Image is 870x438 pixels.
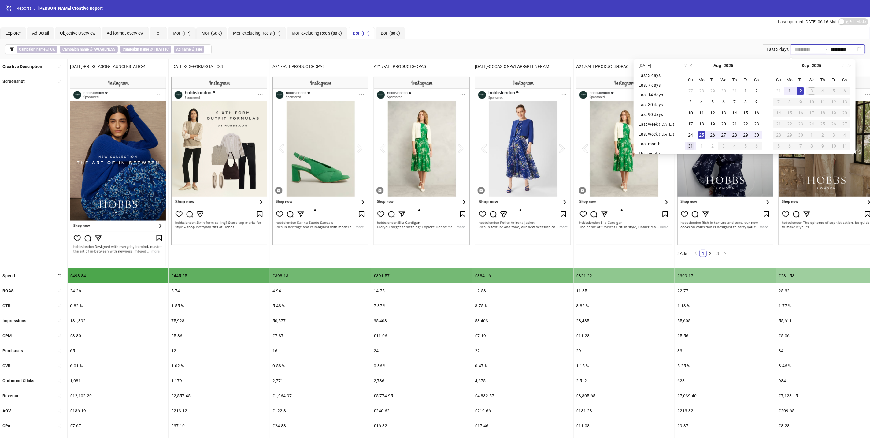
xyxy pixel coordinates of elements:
[381,31,400,36] span: BoF (sale)
[371,283,472,298] div: 14.75
[677,251,687,256] span: 3 Ads
[729,118,740,129] td: 2025-08-21
[828,96,839,107] td: 2025-09-12
[828,85,839,96] td: 2025-09-05
[740,118,751,129] td: 2025-08-22
[773,140,784,152] td: 2025-10-05
[797,120,804,128] div: 23
[58,409,62,413] span: sort-ascending
[839,129,850,140] td: 2025-10-04
[576,77,672,245] img: Screenshot 120219828209250624
[68,313,168,328] div: 131,392
[841,87,848,95] div: 6
[472,268,573,283] div: £384.16
[817,85,828,96] td: 2025-09-04
[636,111,677,118] li: Last 90 days
[155,31,162,36] span: ToF
[817,96,828,107] td: 2025-09-11
[574,268,675,283] div: £321.22
[574,283,675,298] div: 11.85
[472,298,573,313] div: 8.75 %
[786,142,793,150] div: 6
[742,142,749,150] div: 5
[60,31,96,36] span: Objective Overview
[687,142,694,150] div: 31
[714,250,721,257] li: 3
[700,250,706,257] a: 1
[742,120,749,128] div: 22
[472,283,573,298] div: 12.58
[742,87,749,95] div: 1
[70,77,166,265] img: Screenshot 120231763419370624
[707,107,718,118] td: 2025-08-12
[58,364,62,368] span: sort-ascending
[636,91,677,99] li: Last 14 days
[784,85,795,96] td: 2025-09-01
[806,85,817,96] td: 2025-09-03
[687,109,694,117] div: 10
[171,77,267,245] img: Screenshot 120234482771400624
[574,59,675,74] div: A217-ALLPRODUCTS-DPA6
[841,109,848,117] div: 20
[839,85,850,96] td: 2025-09-06
[721,250,729,257] li: Next Page
[775,142,782,150] div: 5
[292,31,342,36] span: MoF excluding Reels (sale)
[169,283,270,298] div: 5.74
[68,59,168,74] div: [DATE]-PRE-SEASON-LAUNCH-STATIC-4
[724,59,734,72] button: Choose a year
[709,131,716,139] div: 26
[817,140,828,152] td: 2025-10-09
[718,107,729,118] td: 2025-08-13
[839,74,850,85] th: Sa
[795,107,806,118] td: 2025-09-16
[58,318,62,323] span: sort-ascending
[107,31,144,36] span: Ad format overview
[795,129,806,140] td: 2025-09-30
[636,101,677,108] li: Last 30 days
[685,129,696,140] td: 2025-08-24
[819,120,826,128] div: 25
[709,142,716,150] div: 2
[817,74,828,85] th: Th
[174,46,204,53] span: ∌
[729,140,740,152] td: 2025-09-04
[636,121,677,128] li: Last week ([DATE])
[696,96,707,107] td: 2025-08-04
[709,87,716,95] div: 29
[58,64,62,69] span: sort-ascending
[272,77,368,245] img: Screenshot 120225702039010624
[830,98,837,106] div: 12
[806,96,817,107] td: 2025-09-10
[685,96,696,107] td: 2025-08-03
[123,47,149,51] b: Campaign name
[371,268,472,283] div: £391.57
[636,130,677,138] li: Last week ([DATE])
[817,129,828,140] td: 2025-10-02
[707,250,714,257] li: 2
[773,129,784,140] td: 2025-09-28
[808,120,815,128] div: 24
[696,140,707,152] td: 2025-09-01
[675,283,776,298] div: 22.77
[195,47,202,51] b: sale
[720,120,727,128] div: 20
[740,74,751,85] th: Fr
[751,129,762,140] td: 2025-08-30
[775,109,782,117] div: 14
[2,288,14,293] b: ROAS
[795,74,806,85] th: Tu
[718,85,729,96] td: 2025-07-30
[718,129,729,140] td: 2025-08-27
[839,107,850,118] td: 2025-09-20
[696,118,707,129] td: 2025-08-18
[270,283,371,298] div: 4.94
[817,118,828,129] td: 2025-09-25
[819,109,826,117] div: 18
[763,44,791,54] div: Last 3 days
[58,424,62,428] span: sort-ascending
[729,96,740,107] td: 2025-08-07
[154,47,169,51] b: TRAFFIC
[720,98,727,106] div: 6
[698,120,705,128] div: 18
